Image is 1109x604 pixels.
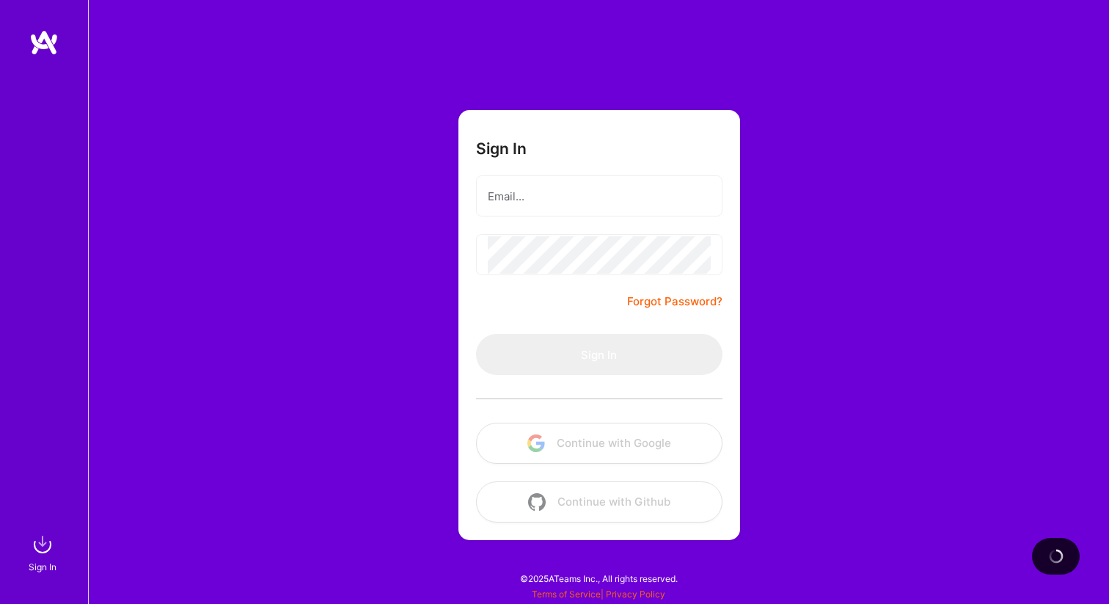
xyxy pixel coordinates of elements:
[476,334,722,375] button: Sign In
[29,29,59,56] img: logo
[1046,546,1066,567] img: loading
[28,530,57,559] img: sign in
[627,293,722,310] a: Forgot Password?
[31,530,57,575] a: sign inSign In
[476,423,722,464] button: Continue with Google
[527,434,545,452] img: icon
[476,481,722,523] button: Continue with Github
[532,589,665,600] span: |
[532,589,601,600] a: Terms of Service
[488,178,711,215] input: Email...
[606,589,665,600] a: Privacy Policy
[528,493,546,511] img: icon
[29,559,56,575] div: Sign In
[88,560,1109,597] div: © 2025 ATeams Inc., All rights reserved.
[476,139,527,158] h3: Sign In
